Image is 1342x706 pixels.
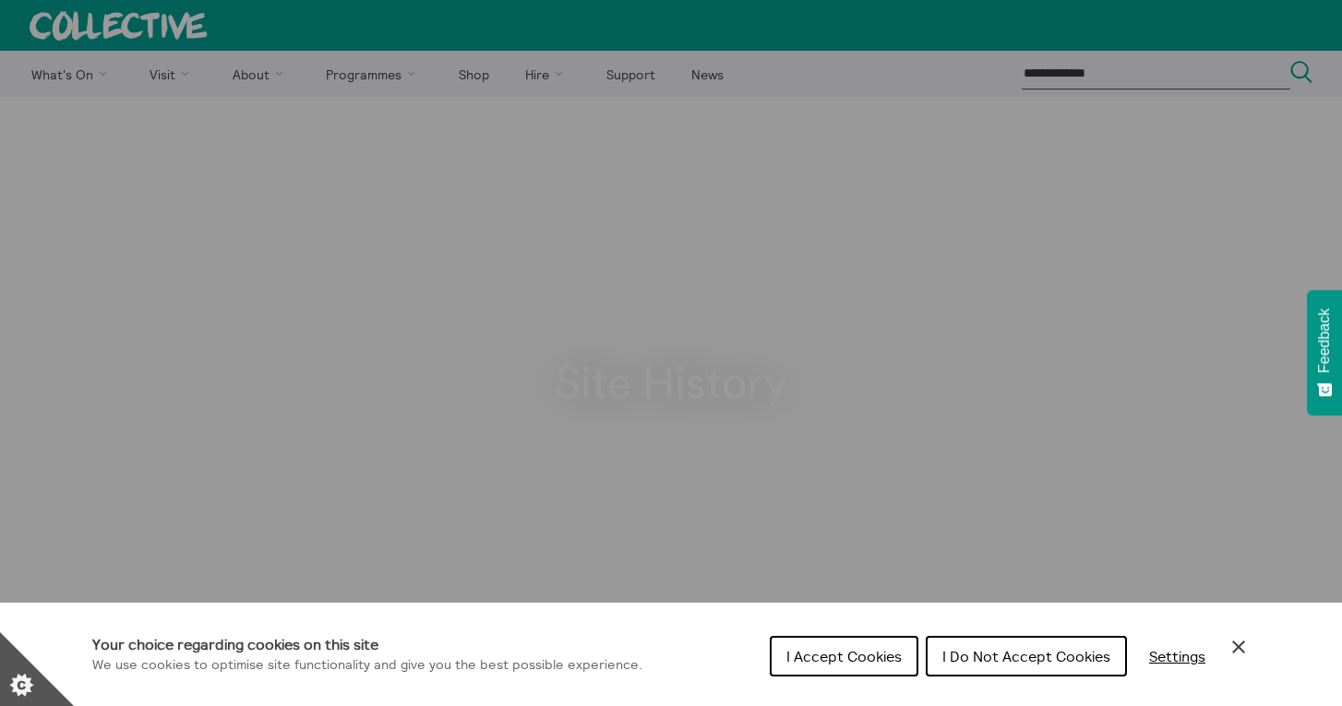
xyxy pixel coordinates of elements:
span: I Accept Cookies [786,647,902,665]
span: I Do Not Accept Cookies [942,647,1110,665]
button: Feedback - Show survey [1307,290,1342,415]
button: Settings [1134,638,1220,675]
span: Settings [1149,647,1205,665]
button: I Do Not Accept Cookies [926,636,1127,676]
button: Close Cookie Control [1228,636,1250,658]
h1: Your choice regarding cookies on this site [92,633,642,655]
span: Feedback [1316,308,1333,373]
p: We use cookies to optimise site functionality and give you the best possible experience. [92,655,642,676]
button: I Accept Cookies [770,636,918,676]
